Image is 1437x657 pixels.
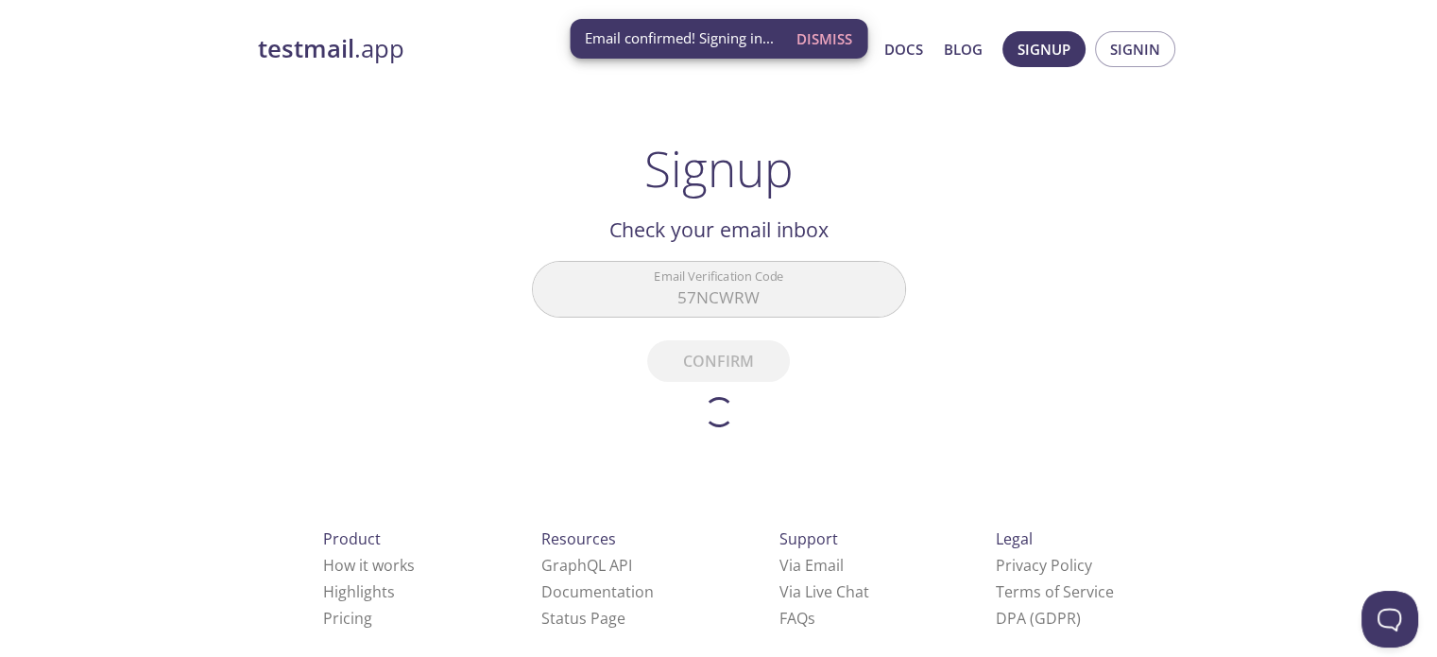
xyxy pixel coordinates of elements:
[996,555,1092,576] a: Privacy Policy
[585,28,774,48] span: Email confirmed! Signing in...
[996,581,1114,602] a: Terms of Service
[644,140,794,197] h1: Signup
[541,608,625,629] a: Status Page
[779,555,844,576] a: Via Email
[323,608,372,629] a: Pricing
[996,528,1033,549] span: Legal
[1095,31,1175,67] button: Signin
[258,32,354,65] strong: testmail
[541,555,632,576] a: GraphQL API
[1002,31,1086,67] button: Signup
[779,581,869,602] a: Via Live Chat
[779,528,838,549] span: Support
[323,555,415,576] a: How it works
[779,608,815,629] a: FAQ
[541,581,654,602] a: Documentation
[541,528,616,549] span: Resources
[323,581,395,602] a: Highlights
[789,21,860,57] button: Dismiss
[1018,37,1070,61] span: Signup
[996,608,1081,629] a: DPA (GDPR)
[532,214,906,246] h2: Check your email inbox
[796,26,852,51] span: Dismiss
[1361,591,1418,648] iframe: Help Scout Beacon - Open
[258,33,702,65] a: testmail.app
[884,37,923,61] a: Docs
[944,37,983,61] a: Blog
[808,608,815,629] span: s
[323,528,381,549] span: Product
[1110,37,1160,61] span: Signin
